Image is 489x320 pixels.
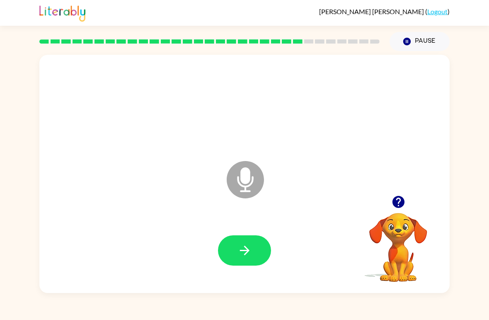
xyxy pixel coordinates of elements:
a: Logout [427,7,448,15]
button: Pause [390,32,450,51]
div: ( ) [319,7,450,15]
span: [PERSON_NAME] [PERSON_NAME] [319,7,425,15]
video: Your browser must support playing .mp4 files to use Literably. Please try using another browser. [357,200,440,283]
img: Literably [39,3,85,22]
